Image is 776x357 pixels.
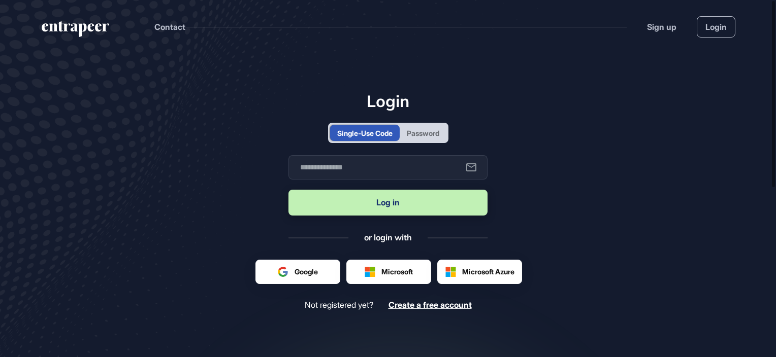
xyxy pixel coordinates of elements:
button: Contact [154,20,185,33]
div: or login with [364,232,412,243]
div: Password [407,128,439,138]
span: Not registered yet? [305,300,373,310]
a: Sign up [647,21,676,33]
div: Single-Use Code [337,128,393,138]
h1: Login [288,91,488,111]
a: Create a free account [389,300,472,310]
span: Create a free account [389,300,472,310]
a: Login [697,16,735,38]
a: entrapeer-logo [41,21,110,41]
button: Log in [288,190,488,216]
